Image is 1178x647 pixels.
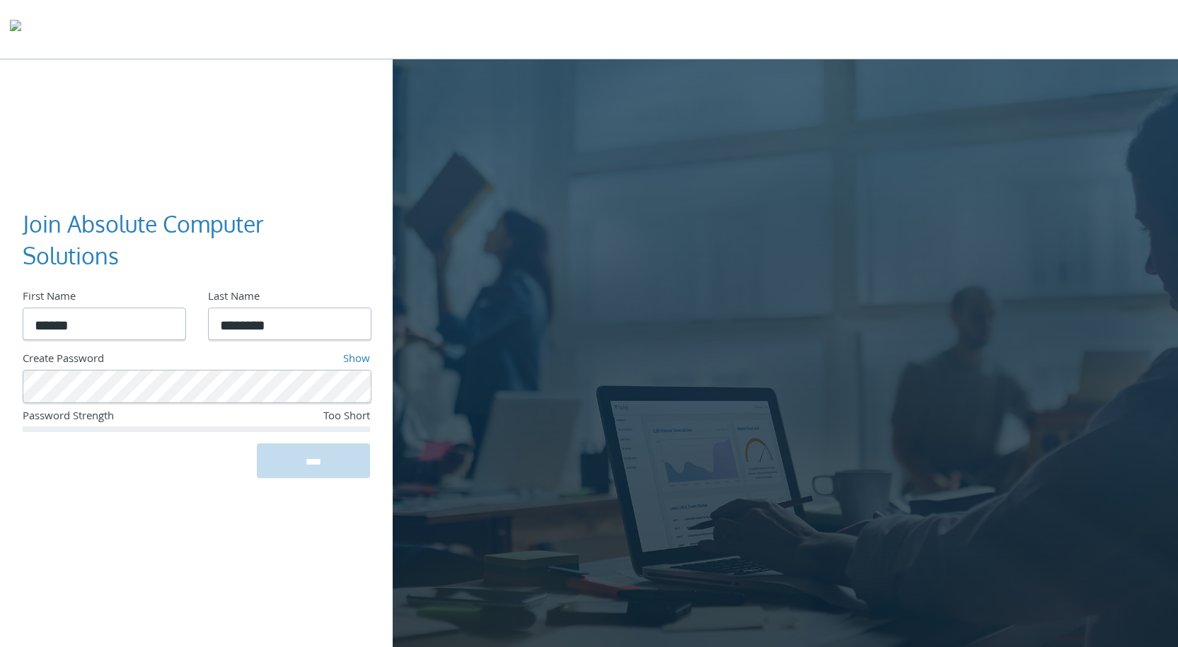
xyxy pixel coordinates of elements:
div: Create Password [23,351,243,370]
div: First Name [23,289,185,308]
div: Password Strength [23,409,254,427]
a: Show [343,351,370,369]
div: Last Name [208,289,370,308]
img: todyl-logo-dark.svg [10,15,21,43]
h3: Join Absolute Computer Solutions [23,209,359,272]
div: Too Short [254,409,370,427]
